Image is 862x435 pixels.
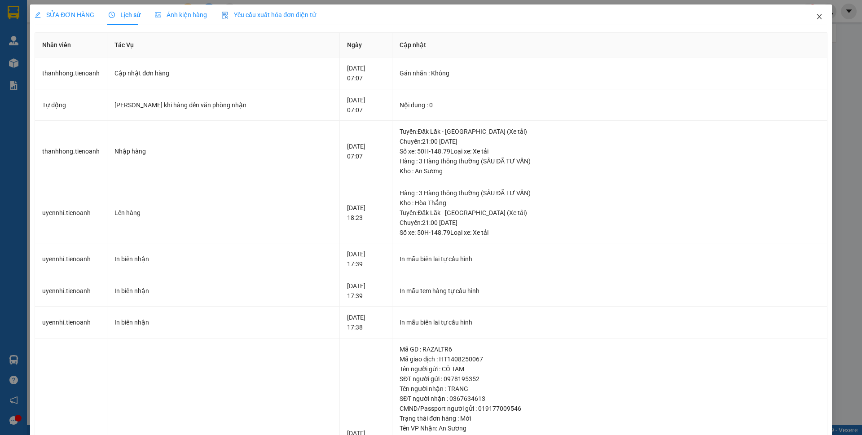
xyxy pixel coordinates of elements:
th: Ngày [340,33,392,57]
td: thanhhong.tienoanh [35,121,107,182]
div: In biên nhận [114,317,332,327]
div: Cập nhật đơn hàng [114,68,332,78]
div: Tuyến : Đăk Lăk - [GEOGRAPHIC_DATA] (Xe tải) Chuyến: 21:00 [DATE] Số xe: 50H-148.79 Loại xe: Xe tải [400,127,820,156]
div: Hàng : 3 Hàng thông thường (SẦU ĐÃ TƯ VẤN) [400,156,820,166]
th: Cập nhật [392,33,827,57]
span: edit [35,12,41,18]
div: [DATE] 07:07 [347,141,385,161]
div: Tên VP Nhận: An Sương [400,423,820,433]
div: In biên nhận [114,286,332,296]
span: close [816,13,823,20]
div: [PERSON_NAME] khi hàng đến văn phòng nhận [114,100,332,110]
img: icon [221,12,229,19]
span: picture [155,12,161,18]
div: Gán nhãn : Không [400,68,820,78]
div: In mẫu biên lai tự cấu hình [400,317,820,327]
div: Mã giao dịch : HT1408250067 [400,354,820,364]
div: Nhập hàng [114,146,332,156]
div: [DATE] 07:07 [347,63,385,83]
button: Close [807,4,832,30]
div: Mã GD : RAZALTR6 [400,344,820,354]
div: Hàng : 3 Hàng thông thường (SẦU ĐÃ TƯ VẤN) [400,188,820,198]
span: Ảnh kiện hàng [155,11,207,18]
div: Lên hàng [114,208,332,218]
div: Kho : An Sương [400,166,820,176]
div: In mẫu tem hàng tự cấu hình [400,286,820,296]
td: uyennhi.tienoanh [35,307,107,338]
div: Nội dung : 0 [400,100,820,110]
div: Tuyến : Đăk Lăk - [GEOGRAPHIC_DATA] (Xe tải) Chuyến: 21:00 [DATE] Số xe: 50H-148.79 Loại xe: Xe tải [400,208,820,237]
div: Tên người gửi : CÔ TAM [400,364,820,374]
td: uyennhi.tienoanh [35,275,107,307]
div: [DATE] 18:23 [347,203,385,223]
div: SĐT người gửi : 0978195352 [400,374,820,384]
td: thanhhong.tienoanh [35,57,107,89]
div: [DATE] 17:39 [347,249,385,269]
div: In mẫu biên lai tự cấu hình [400,254,820,264]
span: SỬA ĐƠN HÀNG [35,11,94,18]
div: Tên người nhận : TRANG [400,384,820,394]
div: Kho : Hòa Thắng [400,198,820,208]
span: clock-circle [109,12,115,18]
span: Lịch sử [109,11,141,18]
div: [DATE] 07:07 [347,95,385,115]
th: Tác Vụ [107,33,340,57]
th: Nhân viên [35,33,107,57]
span: Yêu cầu xuất hóa đơn điện tử [221,11,316,18]
div: CMND/Passport người gửi : 019177009546 [400,404,820,413]
div: In biên nhận [114,254,332,264]
td: uyennhi.tienoanh [35,243,107,275]
div: Trạng thái đơn hàng : Mới [400,413,820,423]
td: uyennhi.tienoanh [35,182,107,244]
div: [DATE] 17:38 [347,312,385,332]
div: SĐT người nhận : 0367634613 [400,394,820,404]
div: [DATE] 17:39 [347,281,385,301]
td: Tự động [35,89,107,121]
